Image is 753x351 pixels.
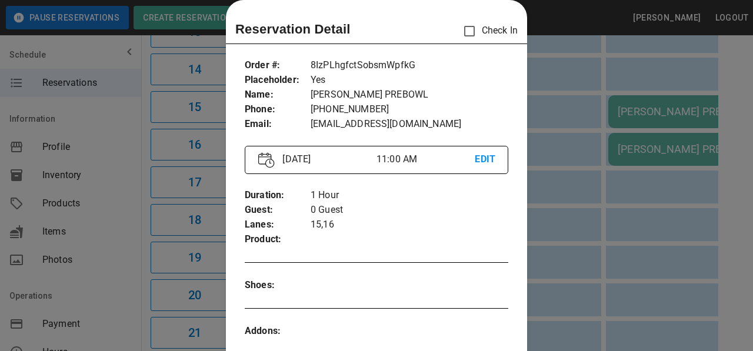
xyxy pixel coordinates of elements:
p: Addons : [245,324,311,339]
p: 15,16 [311,218,508,232]
p: Duration : [245,188,311,203]
p: Placeholder : [245,73,311,88]
p: Lanes : [245,218,311,232]
p: EDIT [475,152,494,167]
p: [EMAIL_ADDRESS][DOMAIN_NAME] [311,117,508,132]
p: Product : [245,232,311,247]
p: Reservation Detail [235,19,351,39]
img: Vector [258,152,275,168]
p: Yes [311,73,508,88]
p: Name : [245,88,311,102]
p: 1 Hour [311,188,508,203]
p: 0 Guest [311,203,508,218]
p: Shoes : [245,278,311,293]
p: Guest : [245,203,311,218]
p: [PERSON_NAME] PREBOWL [311,88,508,102]
p: 8IzPLhgfctSobsmWpfkG [311,58,508,73]
p: [DATE] [278,152,376,166]
p: Check In [457,19,518,44]
p: 11:00 AM [376,152,475,166]
p: [PHONE_NUMBER] [311,102,508,117]
p: Phone : [245,102,311,117]
p: Email : [245,117,311,132]
p: Order # : [245,58,311,73]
